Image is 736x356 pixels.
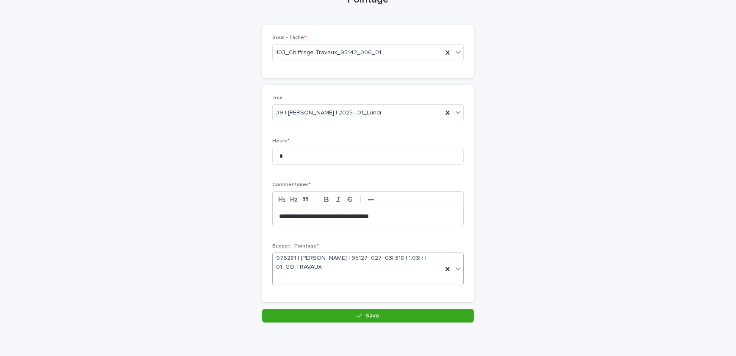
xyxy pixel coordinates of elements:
span: 39 | [PERSON_NAME] | 2025 | 01_Lundi [276,108,381,117]
span: Budget - Pointage [272,244,319,249]
span: Commentaires [272,182,311,187]
span: Jour [272,95,283,100]
span: 976281 | [PERSON_NAME] | 95127_027_03| 318 | 1.03H | 01_GO TRAVAUX [276,254,439,272]
span: Sous - Tâche [272,35,306,40]
button: ••• [365,194,377,204]
span: Save [365,313,379,319]
button: Save [262,309,474,323]
span: Heure [272,139,290,144]
strong: ••• [368,196,374,203]
span: 103_Chiffrage Travaux_95142_006_01 [276,48,381,57]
